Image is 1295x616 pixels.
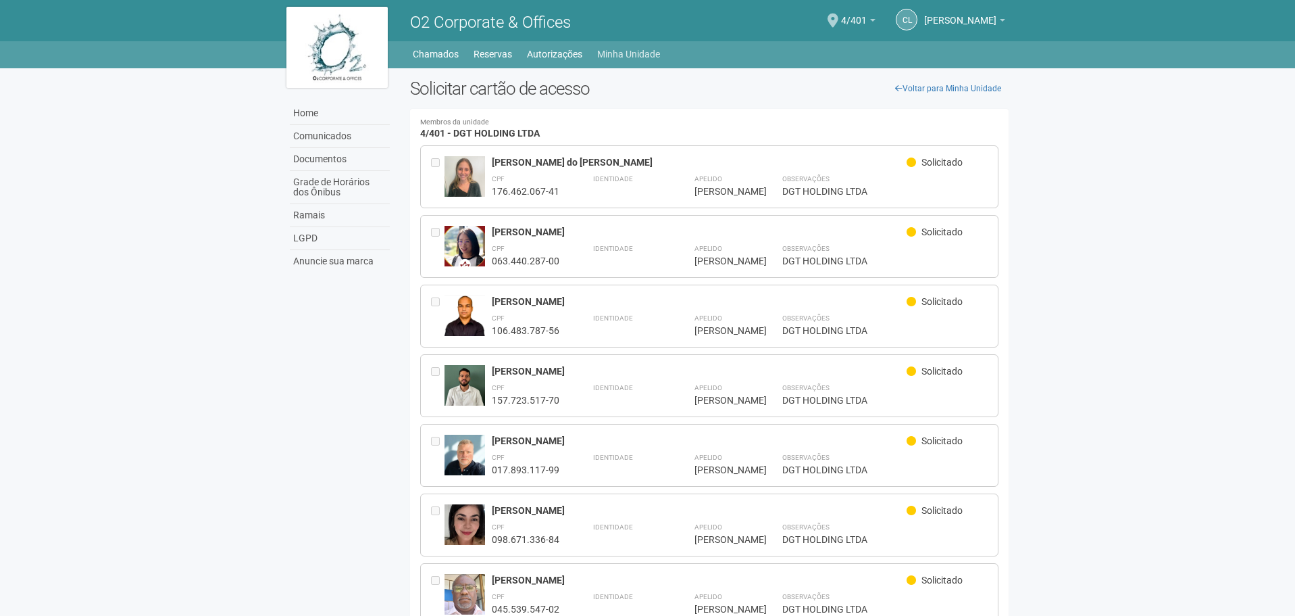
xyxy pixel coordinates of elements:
strong: Identidade [593,314,633,322]
strong: Identidade [593,593,633,600]
strong: CPF [492,245,505,252]
a: Home [290,102,390,125]
div: 157.723.517-70 [492,394,559,406]
strong: Observações [782,454,830,461]
div: Entre em contato com a Aministração para solicitar o cancelamento ou 2a via [431,365,445,406]
div: [PERSON_NAME] [492,504,907,517]
strong: Identidade [593,454,633,461]
a: LGPD [290,227,390,250]
div: [PERSON_NAME] [492,574,907,586]
div: [PERSON_NAME] [694,394,748,406]
div: DGT HOLDING LTDA [782,185,988,197]
strong: Identidade [593,175,633,183]
strong: Observações [782,384,830,392]
strong: Apelido [694,384,722,392]
a: Anuncie sua marca [290,250,390,273]
div: 098.671.336-84 [492,534,559,546]
div: Entre em contato com a Aministração para solicitar o cancelamento ou 2a via [431,435,445,476]
img: user.jpg [445,226,485,266]
a: Ramais [290,204,390,227]
span: 4/401 [841,2,867,26]
a: Reservas [474,45,512,64]
div: [PERSON_NAME] [492,295,907,308]
div: 106.483.787-56 [492,325,559,337]
div: [PERSON_NAME] [694,185,748,197]
strong: Apelido [694,523,722,531]
span: Solicitado [921,366,963,377]
div: 045.539.547-02 [492,603,559,615]
strong: Identidade [593,523,633,531]
span: Solicitado [921,227,963,237]
strong: CPF [492,454,505,461]
a: Autorizações [527,45,582,64]
a: Comunicados [290,125,390,148]
strong: Apelido [694,593,722,600]
strong: Identidade [593,245,633,252]
img: user.jpg [445,295,485,336]
strong: CPF [492,384,505,392]
div: [PERSON_NAME] do [PERSON_NAME] [492,156,907,168]
div: DGT HOLDING LTDA [782,464,988,476]
h4: 4/401 - DGT HOLDING LTDA [420,119,999,139]
strong: Observações [782,523,830,531]
strong: CPF [492,523,505,531]
strong: Identidade [593,384,633,392]
img: user.jpg [445,504,485,545]
div: DGT HOLDING LTDA [782,534,988,546]
a: CL [896,9,917,30]
small: Membros da unidade [420,119,999,126]
strong: CPF [492,593,505,600]
a: Minha Unidade [597,45,660,64]
img: user.jpg [445,574,485,615]
div: 063.440.287-00 [492,255,559,267]
span: Solicitado [921,575,963,586]
div: Entre em contato com a Aministração para solicitar o cancelamento ou 2a via [431,156,445,197]
div: [PERSON_NAME] [694,603,748,615]
img: logo.jpg [286,7,388,88]
a: [PERSON_NAME] [924,17,1005,28]
strong: Observações [782,175,830,183]
strong: Observações [782,245,830,252]
span: Solicitado [921,435,963,446]
div: [PERSON_NAME] [694,534,748,546]
div: Entre em contato com a Aministração para solicitar o cancelamento ou 2a via [431,504,445,546]
div: Entre em contato com a Aministração para solicitar o cancelamento ou 2a via [431,574,445,615]
h2: Solicitar cartão de acesso [410,78,1009,99]
div: [PERSON_NAME] [694,255,748,267]
div: 017.893.117-99 [492,464,559,476]
div: Entre em contato com a Aministração para solicitar o cancelamento ou 2a via [431,295,445,337]
strong: Apelido [694,454,722,461]
span: Claudia Luíza Soares de Castro [924,2,996,26]
strong: Apelido [694,314,722,322]
img: user.jpg [445,435,485,475]
a: Grade de Horários dos Ônibus [290,171,390,204]
a: 4/401 [841,17,875,28]
div: [PERSON_NAME] [694,325,748,337]
div: DGT HOLDING LTDA [782,394,988,406]
strong: Observações [782,593,830,600]
div: DGT HOLDING LTDA [782,255,988,267]
div: [PERSON_NAME] [694,464,748,476]
span: O2 Corporate & Offices [410,13,571,32]
span: Solicitado [921,505,963,516]
strong: Apelido [694,245,722,252]
div: Entre em contato com a Aministração para solicitar o cancelamento ou 2a via [431,226,445,267]
img: user.jpg [445,156,485,210]
strong: CPF [492,314,505,322]
a: Documentos [290,148,390,171]
strong: CPF [492,175,505,183]
div: [PERSON_NAME] [492,226,907,238]
span: Solicitado [921,296,963,307]
div: DGT HOLDING LTDA [782,325,988,337]
strong: Observações [782,314,830,322]
div: [PERSON_NAME] [492,435,907,447]
strong: Apelido [694,175,722,183]
a: Chamados [413,45,459,64]
span: Solicitado [921,157,963,168]
div: DGT HOLDING LTDA [782,603,988,615]
img: user.jpg [445,365,485,406]
div: 176.462.067-41 [492,185,559,197]
a: Voltar para Minha Unidade [888,78,1009,99]
div: [PERSON_NAME] [492,365,907,377]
